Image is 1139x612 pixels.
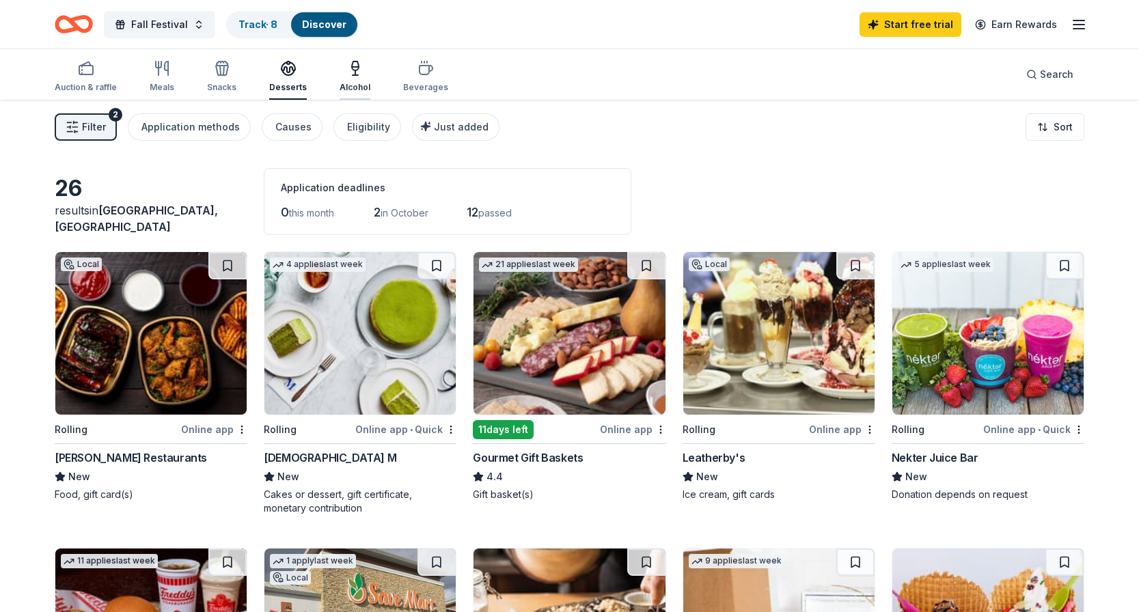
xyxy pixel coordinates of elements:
[109,108,122,122] div: 2
[473,251,665,501] a: Image for Gourmet Gift Baskets21 applieslast week11days leftOnline appGourmet Gift Baskets4.4Gift...
[479,258,578,272] div: 21 applies last week
[892,252,1084,415] img: Image for Nekter Juice Bar
[809,421,875,438] div: Online app
[270,258,366,272] div: 4 applies last week
[55,8,93,40] a: Home
[434,121,489,133] span: Just added
[55,175,247,202] div: 26
[473,449,583,466] div: Gourmet Gift Baskets
[55,82,117,93] div: Auction & raffle
[82,119,106,135] span: Filter
[381,207,428,219] span: in October
[55,204,218,234] span: [GEOGRAPHIC_DATA], [GEOGRAPHIC_DATA]
[281,205,289,219] span: 0
[55,488,247,501] div: Food, gift card(s)
[892,488,1084,501] div: Donation depends on request
[207,55,236,100] button: Snacks
[55,252,247,415] img: Image for Bennett's Restaurants
[264,488,456,515] div: Cakes or dessert, gift certificate, monetary contribution
[410,424,413,435] span: •
[269,82,307,93] div: Desserts
[68,469,90,485] span: New
[55,251,247,501] a: Image for Bennett's RestaurantsLocalRollingOnline app[PERSON_NAME] RestaurantsNewFood, gift card(s)
[264,252,456,415] img: Image for Lady M
[270,571,311,585] div: Local
[860,12,961,37] a: Start free trial
[412,113,499,141] button: Just added
[892,421,924,438] div: Rolling
[226,11,359,38] button: Track· 8Discover
[683,449,745,466] div: Leatherby's
[207,82,236,93] div: Snacks
[474,252,665,415] img: Image for Gourmet Gift Baskets
[478,207,512,219] span: passed
[683,421,715,438] div: Rolling
[983,421,1084,438] div: Online app Quick
[467,205,478,219] span: 12
[150,82,174,93] div: Meals
[55,421,87,438] div: Rolling
[55,204,218,234] span: in
[374,205,381,219] span: 2
[289,207,334,219] span: this month
[1026,113,1084,141] button: Sort
[1054,119,1073,135] span: Sort
[905,469,927,485] span: New
[683,488,875,501] div: Ice cream, gift cards
[1015,61,1084,88] button: Search
[61,258,102,271] div: Local
[55,449,207,466] div: [PERSON_NAME] Restaurants
[181,421,247,438] div: Online app
[967,12,1065,37] a: Earn Rewards
[262,113,323,141] button: Causes
[1040,66,1073,83] span: Search
[55,202,247,235] div: results
[277,469,299,485] span: New
[892,449,978,466] div: Nekter Juice Bar
[302,18,346,30] a: Discover
[898,258,993,272] div: 5 applies last week
[340,82,370,93] div: Alcohol
[892,251,1084,501] a: Image for Nekter Juice Bar5 applieslast weekRollingOnline app•QuickNekter Juice BarNewDonation de...
[269,55,307,100] button: Desserts
[61,554,158,568] div: 11 applies last week
[150,55,174,100] button: Meals
[333,113,401,141] button: Eligibility
[264,421,297,438] div: Rolling
[683,252,875,415] img: Image for Leatherby's
[128,113,251,141] button: Application methods
[55,55,117,100] button: Auction & raffle
[683,251,875,501] a: Image for Leatherby'sLocalRollingOnline appLeatherby'sNewIce cream, gift cards
[600,421,666,438] div: Online app
[403,82,448,93] div: Beverages
[696,469,718,485] span: New
[264,251,456,515] a: Image for Lady M4 applieslast weekRollingOnline app•Quick[DEMOGRAPHIC_DATA] MNewCakes or dessert,...
[264,449,396,466] div: [DEMOGRAPHIC_DATA] M
[340,55,370,100] button: Alcohol
[689,258,730,271] div: Local
[347,119,390,135] div: Eligibility
[281,180,614,196] div: Application deadlines
[473,420,534,439] div: 11 days left
[403,55,448,100] button: Beverages
[141,119,240,135] div: Application methods
[689,554,784,568] div: 9 applies last week
[486,469,503,485] span: 4.4
[238,18,277,30] a: Track· 8
[270,554,356,568] div: 1 apply last week
[355,421,456,438] div: Online app Quick
[275,119,312,135] div: Causes
[131,16,188,33] span: Fall Festival
[104,11,215,38] button: Fall Festival
[55,113,117,141] button: Filter2
[473,488,665,501] div: Gift basket(s)
[1038,424,1041,435] span: •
